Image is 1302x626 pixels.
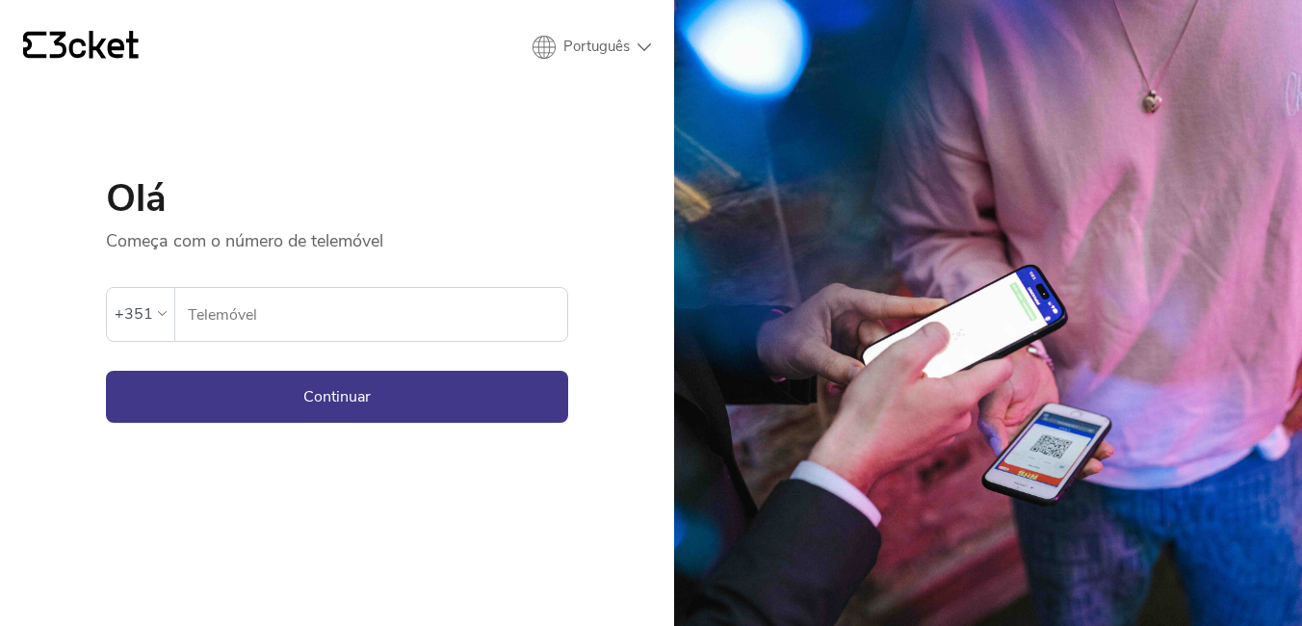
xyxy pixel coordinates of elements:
g: {' '} [23,32,46,59]
label: Telemóvel [175,288,567,342]
p: Começa com o número de telemóvel [106,218,568,252]
input: Telemóvel [187,288,567,341]
a: {' '} [23,31,139,64]
div: +351 [115,300,153,328]
h1: Olá [106,179,568,218]
button: Continuar [106,371,568,423]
